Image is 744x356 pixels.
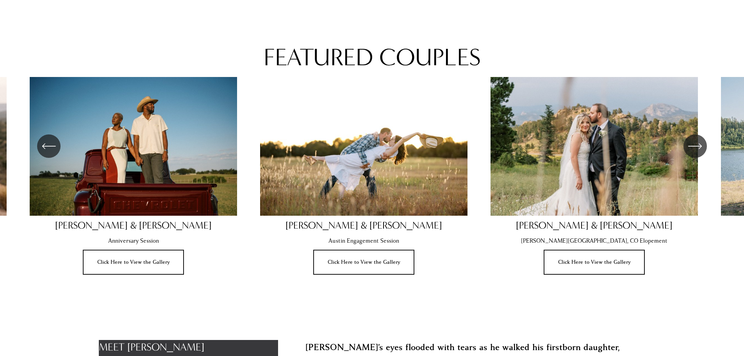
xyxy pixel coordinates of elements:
a: Click Here to View the Gallery [544,250,645,275]
span: meet [PERSON_NAME] [99,341,204,353]
p: featured couples [30,38,714,77]
button: Previous [37,134,61,158]
a: Click Here to View the Gallery [313,250,414,275]
a: Click Here to View the Gallery [83,250,184,275]
button: Next [683,134,707,158]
